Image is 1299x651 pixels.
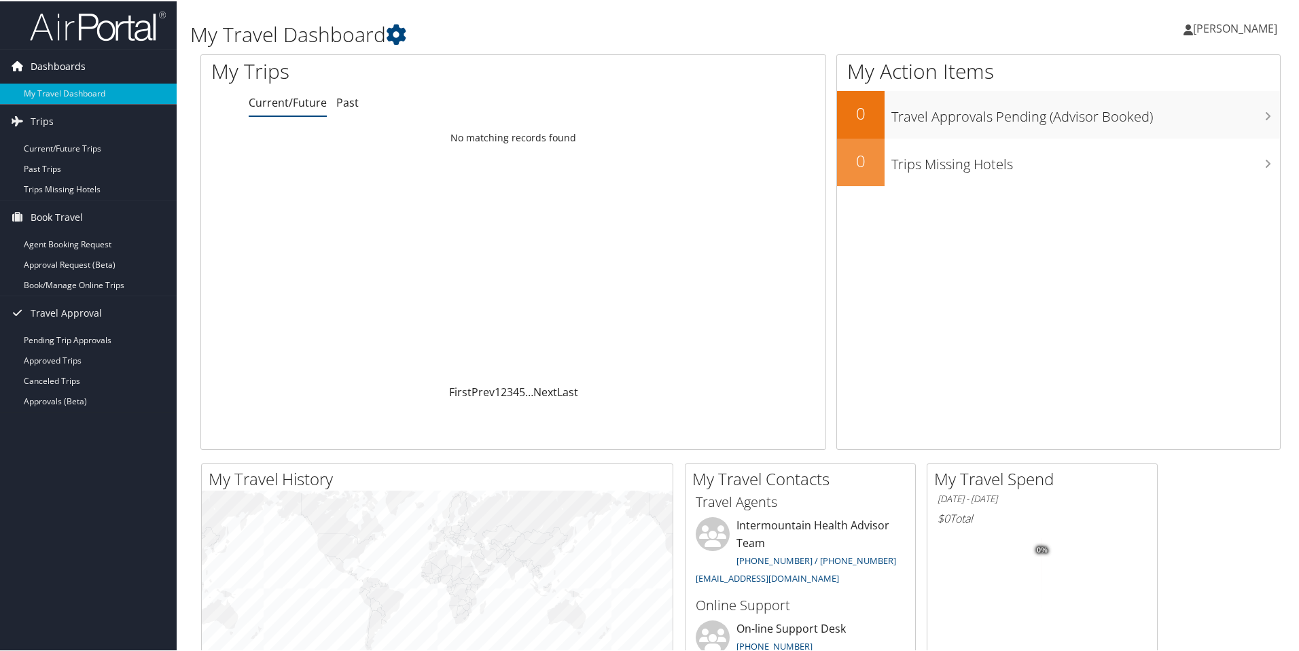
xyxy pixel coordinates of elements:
h2: My Travel History [209,466,673,489]
a: Last [557,383,578,398]
li: Intermountain Health Advisor Team [689,516,912,588]
a: First [449,383,471,398]
img: airportal-logo.png [30,9,166,41]
a: 2 [501,383,507,398]
span: Dashboards [31,48,86,82]
a: 4 [513,383,519,398]
span: [PERSON_NAME] [1193,20,1277,35]
h3: Online Support [696,595,905,614]
h1: My Trips [211,56,555,84]
h2: My Travel Contacts [692,466,915,489]
h3: Travel Approvals Pending (Advisor Booked) [891,99,1280,125]
a: 5 [519,383,525,398]
span: Travel Approval [31,295,102,329]
h6: Total [938,510,1147,525]
a: [PHONE_NUMBER] / [PHONE_NUMBER] [736,553,896,565]
h2: 0 [837,148,885,171]
span: Trips [31,103,54,137]
h1: My Travel Dashboard [190,19,924,48]
td: No matching records found [201,124,825,149]
a: [PHONE_NUMBER] [736,639,813,651]
h2: My Travel Spend [934,466,1157,489]
a: [EMAIL_ADDRESS][DOMAIN_NAME] [696,571,839,583]
a: Current/Future [249,94,327,109]
a: 0Travel Approvals Pending (Advisor Booked) [837,90,1280,137]
a: 3 [507,383,513,398]
a: [PERSON_NAME] [1184,7,1291,48]
span: Book Travel [31,199,83,233]
a: Prev [471,383,495,398]
h2: 0 [837,101,885,124]
h6: [DATE] - [DATE] [938,491,1147,504]
a: Past [336,94,359,109]
h3: Travel Agents [696,491,905,510]
h1: My Action Items [837,56,1280,84]
a: Next [533,383,557,398]
a: 1 [495,383,501,398]
span: $0 [938,510,950,525]
a: 0Trips Missing Hotels [837,137,1280,185]
tspan: 0% [1037,545,1048,553]
h3: Trips Missing Hotels [891,147,1280,173]
span: … [525,383,533,398]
